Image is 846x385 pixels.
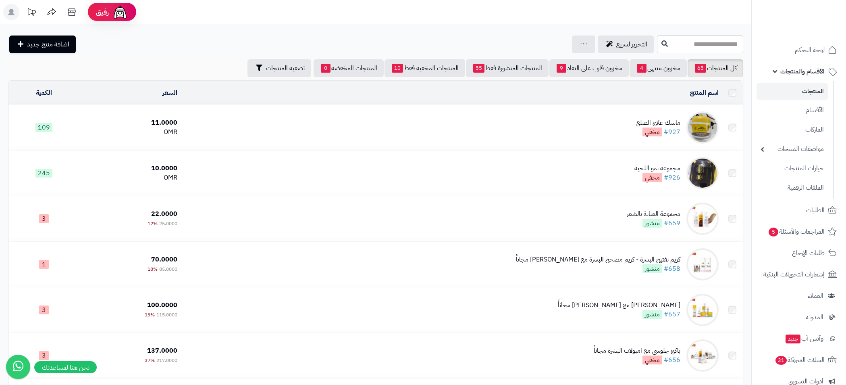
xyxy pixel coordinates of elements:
span: 12% [148,220,158,227]
span: منشور [642,310,662,319]
span: 109 [35,123,52,132]
span: 31 [775,356,787,365]
span: منشور [642,264,662,273]
span: 1 [39,260,49,269]
a: #657 [664,310,680,319]
a: السلات المتروكة31 [757,350,841,370]
a: السعر [162,88,177,98]
span: 115.0000 [156,311,177,318]
a: #659 [664,218,680,228]
a: المنتجات المخفية فقط10 [385,59,465,77]
span: الأقسام والمنتجات [780,66,825,77]
a: مخزون منتهي4 [630,59,687,77]
div: كريم تفتيح البشرة - كريم مصحح البشرة مع [PERSON_NAME] مجاناً [516,255,680,264]
span: جديد [786,335,800,343]
span: 22.0000 [151,209,177,219]
span: مخفي [642,173,662,182]
img: مجموعة نمو اللحية [686,157,719,189]
a: اضافة منتج جديد [9,36,76,53]
img: كريم تفتيح البشرة - كريم مصحح البشرة مع ريتنول مجاناً [686,248,719,280]
button: تصفية المنتجات [247,59,311,77]
span: اضافة منتج جديد [27,40,69,49]
a: #656 [664,355,680,365]
span: 85.0000 [159,266,177,273]
span: 10 [392,64,403,73]
span: المراجعات والأسئلة [768,226,825,237]
span: 4 [637,64,646,73]
a: اسم المنتج [690,88,719,98]
img: مجموعة العناية بالشعر [686,203,719,235]
a: الكمية [36,88,52,98]
div: [PERSON_NAME] مع [PERSON_NAME] مجاناً [558,301,680,310]
a: كل المنتجات65 [688,59,743,77]
span: 100.0000 [147,300,177,310]
span: مخفي [642,356,662,364]
a: #926 [664,173,680,182]
a: تحديثات المنصة [21,4,42,22]
div: مجموعة نمو اللحية [634,164,680,173]
span: 70.0000 [151,255,177,264]
span: 137.0000 [147,346,177,356]
span: السلات المتروكة [775,354,825,366]
span: تصفية المنتجات [266,63,305,73]
span: 13% [145,311,155,318]
a: المنتجات المخفضة0 [314,59,384,77]
a: #927 [664,127,680,137]
span: 9 [557,64,566,73]
a: مواصفات المنتجات [757,140,828,158]
span: 3 [39,305,49,314]
span: 5 [769,228,778,236]
a: #658 [664,264,680,274]
span: 55 [473,64,484,73]
img: باكج جلوسي مع امبولات البشرة مجاناً [686,339,719,372]
a: الأقسام [757,102,828,119]
a: خيارات المنتجات [757,160,828,177]
a: العملاء [757,286,841,305]
a: المنتجات المنشورة فقط55 [466,59,549,77]
div: باكج جلوسي مع امبولات البشرة مجاناً [594,346,680,356]
span: 3 [39,351,49,360]
span: 18% [148,266,158,273]
img: باكج شايني مع كريم نضارة مجاناً [686,294,719,326]
span: مخفي [642,128,662,136]
a: طلبات الإرجاع [757,243,841,263]
a: الطلبات [757,201,841,220]
span: 37% [145,357,155,364]
span: لوحة التحكم [795,44,825,56]
span: المدونة [806,312,823,323]
span: وآتس آب [785,333,823,344]
div: ماسك علاج الصلع [636,118,680,128]
span: 65 [695,64,706,73]
span: إشعارات التحويلات البنكية [763,269,825,280]
span: 25.0000 [159,220,177,227]
a: المراجعات والأسئلة5 [757,222,841,241]
div: OMR [83,173,177,182]
span: 0 [321,64,331,73]
a: الماركات [757,121,828,138]
span: 245 [35,169,52,178]
img: logo-2.png [791,23,838,40]
span: 3 [39,214,49,223]
a: المدونة [757,308,841,327]
span: 217.0000 [156,357,177,364]
span: منشور [642,219,662,228]
div: 10.0000 [83,164,177,173]
div: OMR [83,128,177,137]
a: إشعارات التحويلات البنكية [757,265,841,284]
a: التحرير لسريع [598,36,654,53]
a: المنتجات [757,83,828,100]
span: رفيق [96,7,109,17]
span: العملاء [808,290,823,301]
span: التحرير لسريع [616,40,647,49]
div: 11.0000 [83,118,177,128]
img: ai-face.png [112,4,128,20]
a: لوحة التحكم [757,40,841,60]
img: ماسك علاج الصلع [686,111,719,144]
div: مجموعة العناية بالشعر [627,209,680,219]
a: وآتس آبجديد [757,329,841,348]
span: طلبات الإرجاع [792,247,825,259]
a: مخزون قارب على النفاذ9 [549,59,629,77]
a: الملفات الرقمية [757,179,828,197]
span: الطلبات [806,205,825,216]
